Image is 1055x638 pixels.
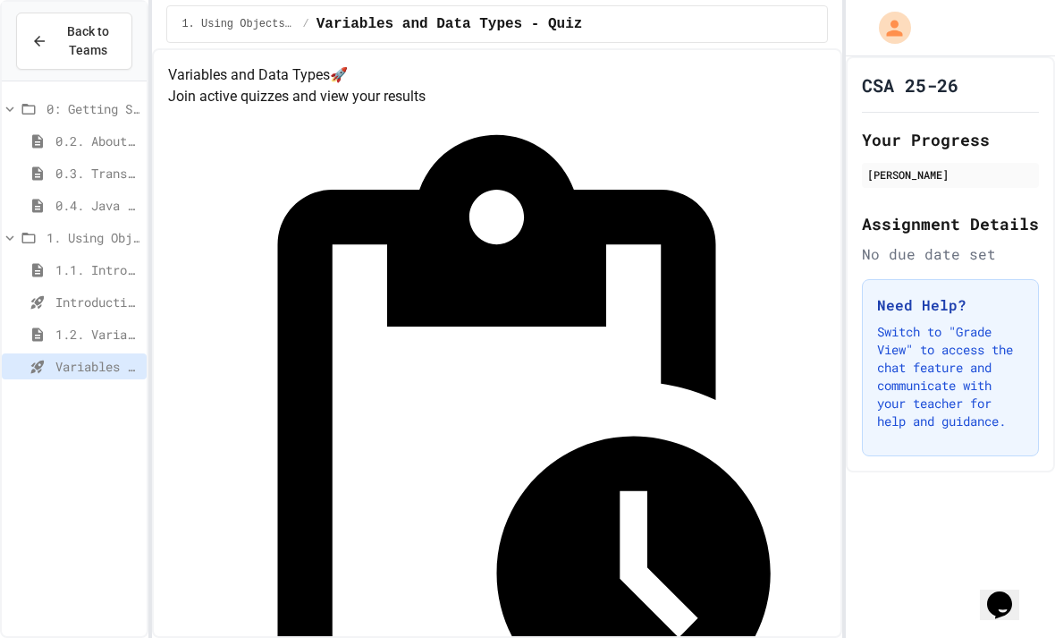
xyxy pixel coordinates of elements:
[168,86,825,107] p: Join active quizzes and view your results
[877,323,1024,430] p: Switch to "Grade View" to access the chat feature and communicate with your teacher for help and ...
[862,127,1039,152] h2: Your Progress
[55,164,139,183] span: 0.3. Transitioning from AP CSP to AP CSA
[55,293,139,311] span: Introduction to Algorithms, Programming, and Compilers
[55,325,139,344] span: 1.2. Variables and Data Types
[877,294,1024,316] h3: Need Help?
[862,72,958,98] h1: CSA 25-26
[316,13,583,35] span: Variables and Data Types - Quiz
[58,22,117,60] span: Back to Teams
[46,99,139,118] span: 0: Getting Started
[168,64,825,86] h4: Variables and Data Types 🚀
[860,7,916,48] div: My Account
[181,17,295,31] span: 1. Using Objects and Methods
[16,13,132,70] button: Back to Teams
[55,357,139,376] span: Variables and Data Types - Quiz
[55,132,139,150] span: 0.2. About the AP CSA Exam
[46,228,139,247] span: 1. Using Objects and Methods
[862,243,1039,265] div: No due date set
[55,196,139,215] span: 0.4. Java Development Environments
[55,260,139,279] span: 1.1. Introduction to Algorithms, Programming, and Compilers
[867,166,1034,183] div: [PERSON_NAME]
[303,17,309,31] span: /
[980,566,1037,620] iframe: chat widget
[862,211,1039,236] h2: Assignment Details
